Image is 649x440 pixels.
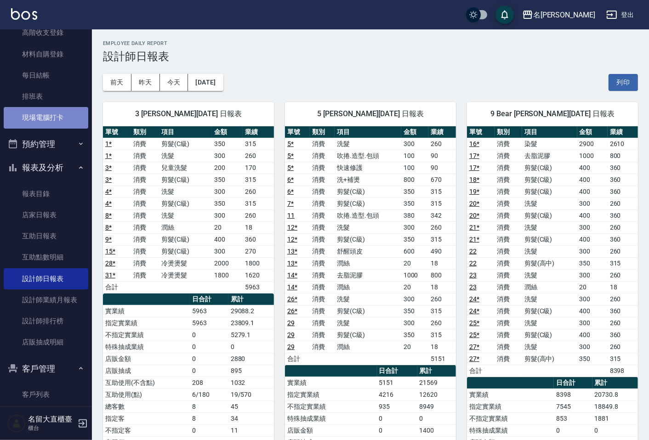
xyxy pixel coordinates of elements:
td: 1800 [243,257,274,269]
td: 消費 [310,317,335,329]
td: 洗髮 [522,317,577,329]
th: 單號 [467,126,495,138]
td: 指定實業績 [103,317,190,329]
td: 400 [577,305,608,317]
a: 22 [469,248,477,255]
td: 400 [212,233,243,245]
td: 350 [212,174,243,186]
td: 315 [428,233,456,245]
td: 0 [228,341,274,353]
a: 店家日報表 [4,204,88,226]
span: 3 [PERSON_NAME][DATE] 日報表 [114,109,263,118]
td: 洗髮 [335,138,401,150]
td: 670 [428,174,456,186]
td: 18 [428,341,456,353]
td: 380 [401,209,429,221]
td: 消費 [310,197,335,209]
td: 洗髮 [159,186,212,197]
a: 設計師日報表 [4,268,88,289]
td: 300 [577,197,608,209]
td: 消費 [131,162,159,174]
th: 金額 [401,126,429,138]
td: 360 [608,186,638,197]
td: 350 [212,138,243,150]
td: 18 [608,281,638,293]
td: 吹捲.造型.包頭 [335,150,401,162]
td: 剪髮(C級) [335,186,401,197]
td: 兒童洗髮 [159,162,212,174]
th: 單號 [285,126,310,138]
td: 消費 [495,353,522,365]
td: 350 [401,233,429,245]
div: 名[PERSON_NAME] [533,9,595,21]
td: 360 [243,233,274,245]
td: 消費 [131,186,159,197]
td: 洗髮 [522,221,577,233]
td: 剪髮(C級) [159,138,212,150]
td: 消費 [310,329,335,341]
td: 5963 [243,281,274,293]
td: 100 [401,162,429,174]
td: 315 [243,138,274,150]
td: 店販抽成 [103,365,190,377]
button: 報表及分析 [4,156,88,180]
th: 項目 [159,126,212,138]
td: 350 [212,197,243,209]
td: 260 [608,341,638,353]
td: 消費 [310,257,335,269]
td: 消費 [131,269,159,281]
button: 昨天 [131,74,160,91]
td: 剪髮(C級) [522,186,577,197]
td: 快速修護 [335,162,401,174]
button: 今天 [160,74,188,91]
td: 染髮 [522,138,577,150]
a: 設計師排行榜 [4,310,88,332]
td: 260 [243,209,274,221]
td: 350 [577,353,608,365]
td: 20 [401,341,429,353]
td: 剪髮(C級) [159,233,212,245]
td: 消費 [495,341,522,353]
td: 342 [428,209,456,221]
td: 消費 [131,197,159,209]
th: 類別 [131,126,159,138]
button: save [495,6,514,24]
th: 累計 [592,377,638,389]
th: 日合計 [190,293,228,305]
a: 卡券管理 [4,405,88,426]
table: a dense table [103,126,274,293]
td: 800 [428,269,456,281]
td: 490 [428,245,456,257]
td: 400 [577,186,608,197]
td: 8398 [608,365,638,377]
td: 6/180 [190,389,228,401]
td: 300 [401,138,429,150]
td: 300 [577,221,608,233]
td: 消費 [495,293,522,305]
td: 消費 [131,209,159,221]
td: 5963 [190,305,228,317]
td: 洗髮 [522,197,577,209]
td: 舒醒頭皮 [335,245,401,257]
td: 剪髮(C級) [159,174,212,186]
td: 消費 [495,317,522,329]
a: 高階收支登錄 [4,22,88,43]
td: 208 [190,377,228,389]
td: 洗髮 [335,317,401,329]
td: 400 [577,174,608,186]
td: 消費 [310,162,335,174]
td: 260 [608,197,638,209]
td: 消費 [495,233,522,245]
th: 金額 [212,126,243,138]
td: 20 [577,281,608,293]
td: 5279.1 [228,329,274,341]
td: 21569 [417,377,456,389]
th: 項目 [335,126,401,138]
td: 洗+補燙 [335,174,401,186]
td: 剪髮(C級) [335,305,401,317]
td: 0 [190,341,228,353]
td: 消費 [495,138,522,150]
td: 260 [428,138,456,150]
h5: 名留大直櫃臺 [28,415,75,424]
td: 剪髮(C級) [522,305,577,317]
